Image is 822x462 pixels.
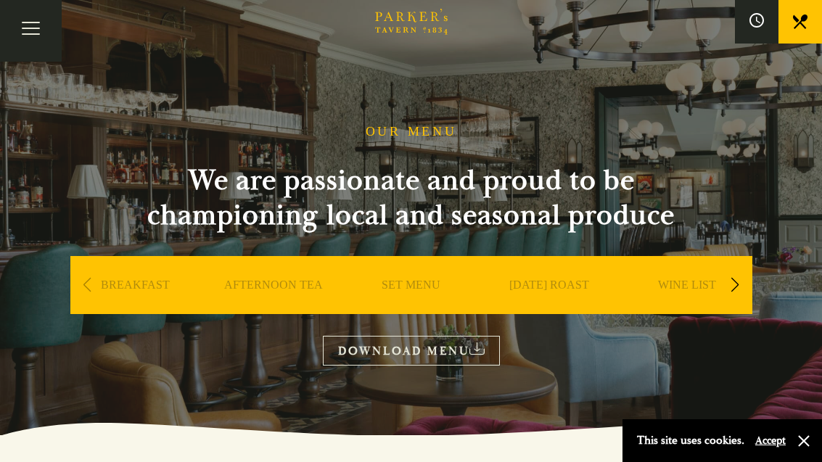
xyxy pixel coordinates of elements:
button: Close and accept [797,434,811,448]
div: Previous slide [78,269,97,301]
a: AFTERNOON TEA [224,278,323,336]
div: 4 / 9 [484,256,615,358]
div: 1 / 9 [70,256,201,358]
a: DOWNLOAD MENU [323,336,500,366]
a: WINE LIST [658,278,716,336]
a: [DATE] ROAST [509,278,589,336]
p: This site uses cookies. [637,430,744,451]
h1: OUR MENU [366,124,457,140]
h2: We are passionate and proud to be championing local and seasonal produce [121,163,702,233]
button: Accept [755,434,786,447]
div: 3 / 9 [346,256,477,358]
div: Next slide [726,269,745,301]
a: BREAKFAST [101,278,170,336]
a: SET MENU [382,278,440,336]
div: 5 / 9 [622,256,752,358]
div: 2 / 9 [208,256,339,358]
